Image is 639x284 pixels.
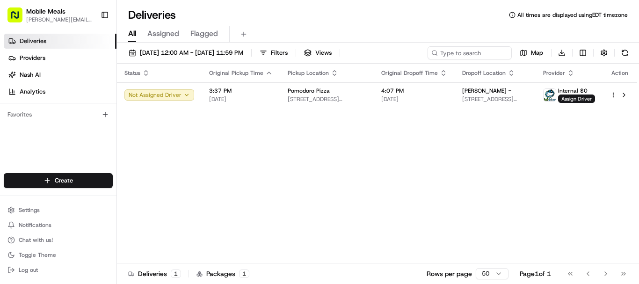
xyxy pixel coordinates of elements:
span: [DATE] 12:00 AM - [DATE] 11:59 PM [140,49,243,57]
span: Dropoff Location [462,69,506,77]
button: [PERSON_NAME][EMAIL_ADDRESS][DOMAIN_NAME] [26,16,93,23]
button: Map [516,46,547,59]
span: [STREET_ADDRESS][PERSON_NAME] [462,95,528,103]
span: [STREET_ADDRESS][PERSON_NAME][PERSON_NAME] [288,95,366,103]
p: Rows per page [427,269,472,278]
button: Mobile Meals [26,7,65,16]
a: Analytics [4,84,116,99]
span: Views [315,49,332,57]
a: Providers [4,51,116,66]
span: Notifications [19,221,51,229]
button: Not Assigned Driver [124,89,194,101]
div: Action [610,69,630,77]
h1: Deliveries [128,7,176,22]
span: Toggle Theme [19,251,56,259]
span: All [128,28,136,39]
img: MM.png [544,89,556,101]
button: Mobile Meals[PERSON_NAME][EMAIL_ADDRESS][DOMAIN_NAME] [4,4,97,26]
span: Flagged [190,28,218,39]
span: Assigned [147,28,179,39]
span: Analytics [20,87,45,96]
div: 1 [171,269,181,278]
button: Log out [4,263,113,277]
span: Nash AI [20,71,41,79]
div: Page 1 of 1 [520,269,551,278]
span: Providers [20,54,45,62]
button: Notifications [4,218,113,232]
span: [DATE] [381,95,447,103]
span: Map [531,49,543,57]
button: Settings [4,204,113,217]
span: Status [124,69,140,77]
span: Original Pickup Time [209,69,263,77]
span: [DATE] [209,95,273,103]
div: Favorites [4,107,113,122]
input: Type to search [428,46,512,59]
span: Chat with us! [19,236,53,244]
span: Log out [19,266,38,274]
button: Toggle Theme [4,248,113,262]
span: Pickup Location [288,69,329,77]
span: 4:07 PM [381,87,447,95]
div: 1 [239,269,249,278]
span: Internal $0 [558,87,588,95]
button: Chat with us! [4,233,113,247]
span: Assign Driver [558,95,595,103]
span: Original Dropoff Time [381,69,438,77]
span: Settings [19,206,40,214]
span: All times are displayed using EDT timezone [517,11,628,19]
div: Deliveries [128,269,181,278]
button: Refresh [618,46,632,59]
a: Nash AI [4,67,116,82]
button: Create [4,173,113,188]
button: Filters [255,46,292,59]
span: Provider [543,69,565,77]
div: Packages [196,269,249,278]
span: Create [55,176,73,185]
a: Deliveries [4,34,116,49]
span: Deliveries [20,37,46,45]
span: Filters [271,49,288,57]
span: Pomodoro Pizza [288,87,330,95]
button: [DATE] 12:00 AM - [DATE] 11:59 PM [124,46,247,59]
span: 3:37 PM [209,87,273,95]
button: Views [300,46,336,59]
span: [PERSON_NAME] - [462,87,511,95]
